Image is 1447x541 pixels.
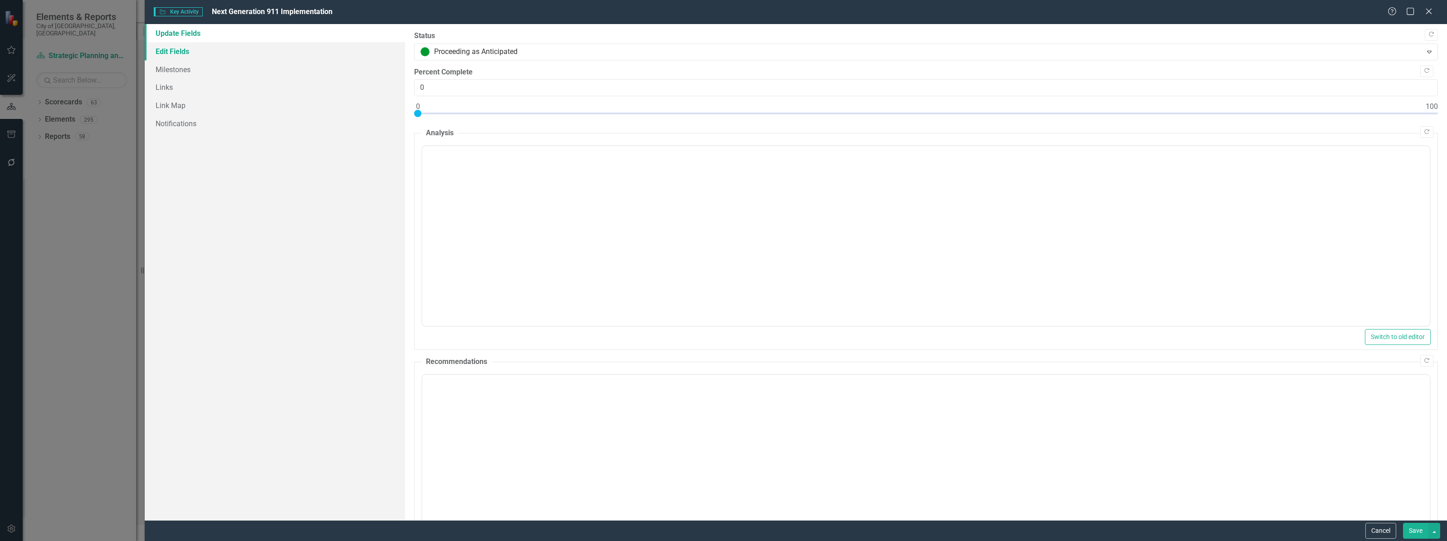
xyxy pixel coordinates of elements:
label: Status [414,31,1438,41]
a: Link Map [145,96,405,114]
legend: Recommendations [421,357,492,367]
a: Edit Fields [145,42,405,60]
a: Update Fields [145,24,405,42]
iframe: Rich Text Area [422,150,1430,326]
legend: Analysis [421,128,458,138]
button: Cancel [1365,523,1396,539]
label: Percent Complete [414,67,1438,78]
span: Key Activity [154,7,203,16]
a: Notifications [145,114,405,133]
span: Next Generation 911 Implementation [212,7,332,16]
a: Links [145,78,405,96]
a: Milestones [145,60,405,79]
button: Switch to old editor [1365,329,1431,345]
button: Save [1403,523,1428,539]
